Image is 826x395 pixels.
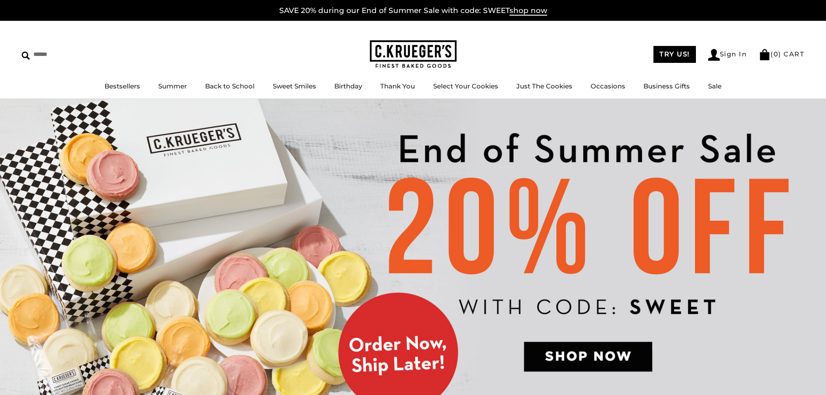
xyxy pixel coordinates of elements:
[643,82,690,90] a: Business Gifts
[334,82,362,90] a: Birthday
[279,6,547,16] a: SAVE 20% during our End of Summer Sale with code: SWEETshop now
[370,40,457,69] img: C.KRUEGER'S
[708,82,722,90] a: Sale
[653,46,696,63] a: TRY US!
[158,82,187,90] a: Summer
[759,50,804,58] a: (0) CART
[708,49,720,61] img: Account
[509,6,547,16] span: shop now
[22,52,30,60] img: Search
[22,48,125,61] input: Search
[591,82,625,90] a: Occasions
[516,82,572,90] a: Just The Cookies
[380,82,415,90] a: Thank You
[273,82,316,90] a: Sweet Smiles
[104,82,140,90] a: Bestsellers
[708,49,747,61] a: Sign In
[205,82,255,90] a: Back to School
[433,82,498,90] a: Select Your Cookies
[759,49,770,60] img: Bag
[774,50,779,58] span: 0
